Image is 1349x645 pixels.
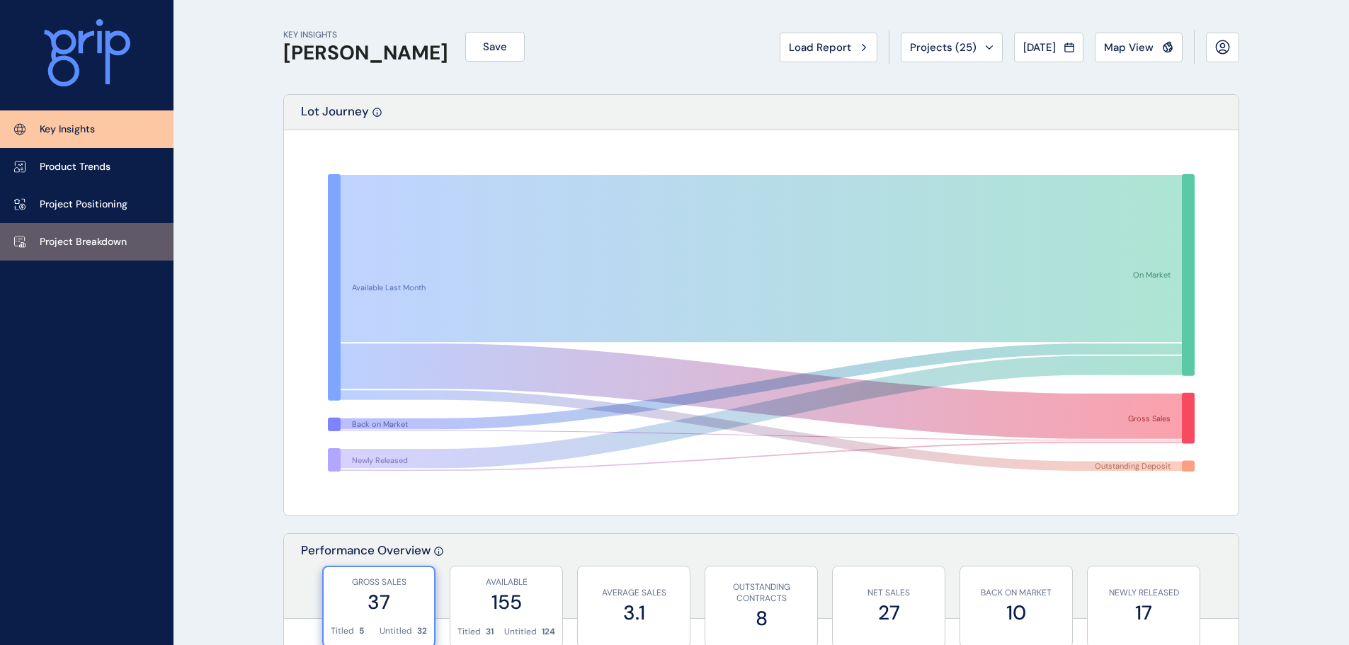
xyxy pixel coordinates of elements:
p: Project Positioning [40,198,127,212]
p: KEY INSIGHTS [283,29,448,41]
span: Projects ( 25 ) [910,40,977,55]
p: Untitled [504,626,537,638]
p: Project Breakdown [40,235,127,249]
label: 3.1 [585,599,683,627]
p: Titled [457,626,481,638]
p: Product Trends [40,160,110,174]
p: NEWLY RELEASED [1095,587,1193,599]
p: 124 [542,626,555,638]
span: Map View [1104,40,1154,55]
p: 31 [486,626,494,638]
p: Untitled [380,625,412,637]
p: 32 [417,625,427,637]
p: 5 [359,625,364,637]
p: Titled [331,625,354,637]
label: 27 [840,599,938,627]
p: NET SALES [840,587,938,599]
label: 37 [331,588,427,616]
label: 17 [1095,599,1193,627]
label: 8 [712,605,810,632]
p: Key Insights [40,122,95,137]
label: 155 [457,588,555,616]
p: BACK ON MARKET [967,587,1065,599]
p: AVERAGE SALES [585,587,683,599]
button: [DATE] [1014,33,1083,62]
span: Save [483,40,507,54]
p: Lot Journey [301,103,369,130]
button: Map View [1095,33,1183,62]
p: AVAILABLE [457,576,555,588]
button: Load Report [780,33,877,62]
p: OUTSTANDING CONTRACTS [712,581,810,605]
p: GROSS SALES [331,576,427,588]
span: [DATE] [1023,40,1056,55]
button: Projects (25) [901,33,1003,62]
h1: [PERSON_NAME] [283,41,448,65]
button: Save [465,32,525,62]
span: Load Report [789,40,851,55]
p: Performance Overview [301,542,431,618]
label: 10 [967,599,1065,627]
